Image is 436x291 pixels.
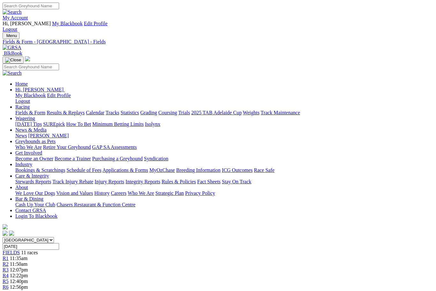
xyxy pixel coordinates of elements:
a: Coursing [158,110,177,115]
a: Minimum Betting Limits [92,121,144,127]
div: Greyhounds as Pets [15,144,433,150]
a: Breeding Information [176,167,221,173]
a: Chasers Restaurant & Function Centre [56,202,135,207]
input: Search [3,3,59,9]
a: Fact Sheets [197,179,221,184]
span: Menu [6,33,17,38]
a: Hi, [PERSON_NAME] [15,87,65,92]
a: Fields & Form [15,110,45,115]
a: History [94,190,109,196]
a: MyOzChase [149,167,175,173]
a: R2 [3,261,9,267]
a: R3 [3,267,9,272]
div: Industry [15,167,433,173]
span: Hi, [PERSON_NAME] [3,21,51,26]
div: Get Involved [15,156,433,162]
a: R5 [3,279,9,284]
a: Weights [243,110,259,115]
input: Search [3,64,59,70]
div: Hi, [PERSON_NAME] [15,93,433,104]
a: GAP SA Assessments [92,144,137,150]
a: Who We Are [128,190,154,196]
img: logo-grsa-white.png [3,224,8,229]
a: Trials [178,110,190,115]
span: 12:07pm [10,267,28,272]
a: Race Safe [254,167,274,173]
a: About [15,185,28,190]
a: BlkBook [3,50,22,56]
a: Results & Replays [47,110,85,115]
a: Track Maintenance [261,110,300,115]
button: Toggle navigation [3,57,24,64]
span: 12:56pm [10,284,28,290]
a: News [15,133,27,138]
a: Become a Trainer [55,156,91,161]
img: facebook.svg [3,231,8,236]
div: Care & Integrity [15,179,433,185]
a: SUREpick [43,121,65,127]
img: GRSA [3,45,21,50]
img: Search [3,70,22,76]
span: Hi, [PERSON_NAME] [15,87,64,92]
a: 2025 TAB Adelaide Cup [191,110,242,115]
div: News & Media [15,133,433,139]
a: Injury Reports [94,179,124,184]
a: Industry [15,162,32,167]
a: Stay On Track [222,179,251,184]
button: Toggle navigation [3,32,19,39]
a: Fields & Form - [GEOGRAPHIC_DATA] - Fields [3,39,433,45]
a: Cash Up Your Club [15,202,55,207]
div: Racing [15,110,433,116]
a: Calendar [86,110,104,115]
a: Contact GRSA [15,208,46,213]
a: Edit Profile [47,93,71,98]
a: [PERSON_NAME] [28,133,69,138]
img: logo-grsa-white.png [25,56,30,61]
a: Isolynx [145,121,160,127]
a: Care & Integrity [15,173,49,179]
a: My Account [3,15,28,20]
img: twitter.svg [9,231,14,236]
a: News & Media [15,127,47,133]
a: R6 [3,284,9,290]
a: Logout [15,98,30,104]
a: Stewards Reports [15,179,51,184]
a: Applications & Forms [102,167,148,173]
span: 12:22pm [10,273,28,278]
input: Select date [3,243,59,250]
a: Retire Your Greyhound [43,144,91,150]
div: About [15,190,433,196]
span: 11:35am [10,256,27,261]
a: Syndication [144,156,168,161]
a: Edit Profile [84,21,108,26]
a: ICG Outcomes [222,167,252,173]
span: BlkBook [4,50,22,56]
a: Privacy Policy [185,190,215,196]
img: Close [5,57,21,63]
a: Login To Blackbook [15,213,57,219]
a: We Love Our Dogs [15,190,55,196]
a: Wagering [15,116,35,121]
a: Bar & Dining [15,196,43,202]
a: Home [15,81,28,87]
a: Purchasing a Greyhound [92,156,143,161]
a: Tracks [106,110,119,115]
a: Become an Owner [15,156,53,161]
a: Integrity Reports [125,179,160,184]
a: How To Bet [66,121,91,127]
a: R1 [3,256,9,261]
span: 12:40pm [10,279,28,284]
div: Bar & Dining [15,202,433,208]
img: Search [3,9,22,15]
a: Strategic Plan [155,190,184,196]
a: FIELDS [3,250,20,255]
a: R4 [3,273,9,278]
a: My Blackbook [52,21,83,26]
a: Racing [15,104,30,110]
